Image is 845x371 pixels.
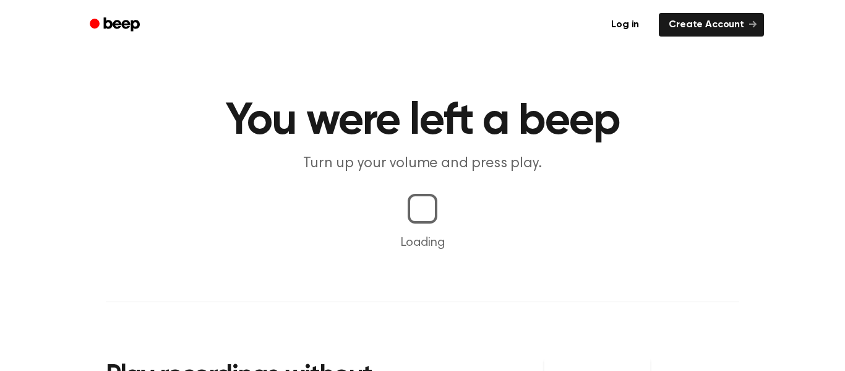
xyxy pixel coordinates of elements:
[106,99,739,144] h1: You were left a beep
[659,13,764,37] a: Create Account
[185,154,660,174] p: Turn up your volume and press play.
[15,234,830,252] p: Loading
[599,11,651,39] a: Log in
[81,13,151,37] a: Beep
